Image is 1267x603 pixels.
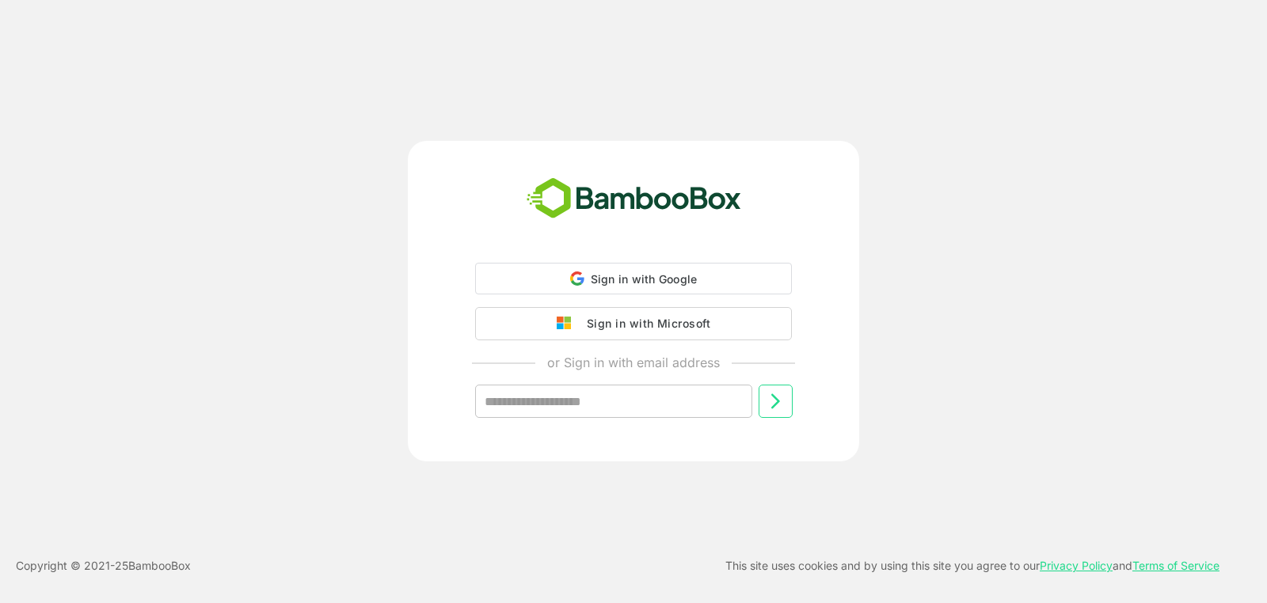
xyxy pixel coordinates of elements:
[547,353,720,372] p: or Sign in with email address
[16,556,191,575] p: Copyright © 2021- 25 BambooBox
[1040,559,1113,572] a: Privacy Policy
[725,556,1219,575] p: This site uses cookies and by using this site you agree to our and
[518,173,750,225] img: bamboobox
[475,307,792,340] button: Sign in with Microsoft
[579,313,710,334] div: Sign in with Microsoft
[591,272,698,286] span: Sign in with Google
[475,263,792,294] div: Sign in with Google
[1132,559,1219,572] a: Terms of Service
[557,317,579,331] img: google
